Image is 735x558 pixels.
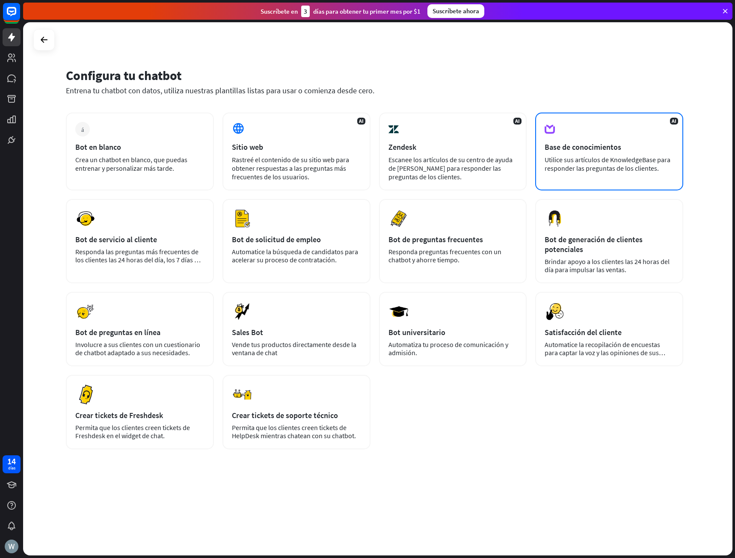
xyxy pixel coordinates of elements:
[388,234,483,244] font: Bot de preguntas frecuentes
[545,142,621,152] font: Base de conocimientos
[433,7,479,15] font: Suscríbete ahora
[66,67,181,83] font: Configura tu chatbot
[7,456,16,466] font: 14
[75,234,157,244] font: Bot de servicio al cliente
[359,118,364,124] font: AI
[75,155,187,172] font: Crea un chatbot en blanco, que puedas entrenar y personalizar más tarde.
[232,142,263,152] font: Sitio web
[75,327,160,337] font: Bot de preguntas en línea
[388,155,513,181] font: Escanee los artículos de su centro de ayuda de [PERSON_NAME] para responder las preguntas de los ...
[388,247,501,264] font: Responda preguntas frecuentes con un chatbot y ahorre tiempo.
[545,234,643,254] font: Bot de generación de clientes potenciales
[232,155,349,181] font: Rastreé el contenido de su sitio web para obtener respuestas a las preguntas más frecuentes de lo...
[515,118,520,124] font: AI
[304,7,307,15] font: 3
[388,340,508,357] font: Automatiza tu proceso de comunicación y admisión.
[8,465,15,471] font: días
[232,247,358,264] font: Automatice la búsqueda de candidatos para acelerar su proceso de contratación.
[75,423,190,440] font: Permita que los clientes creen tickets de Freshdesk en el widget de chat.
[81,126,84,132] font: más
[388,327,445,337] font: Bot universitario
[232,234,321,244] font: Bot de solicitud de empleo
[66,86,374,95] font: Entrena tu chatbot con datos, utiliza nuestras plantillas listas para usar o comienza desde cero.
[232,340,356,357] font: Vende tus productos directamente desde la ventana de chat
[3,455,21,473] a: 14 días
[7,3,33,29] button: Abrir el widget de chat LiveChat
[261,7,298,15] font: Suscríbete en
[388,142,416,152] font: Zendesk
[75,410,163,420] font: Crear tickets de Freshdesk
[672,118,676,124] font: AI
[75,247,202,272] font: Responda las preguntas más frecuentes de los clientes las 24 horas del día, los 7 días de la semana.
[545,327,622,337] font: Satisfacción del cliente
[545,340,665,365] font: Automatice la recopilación de encuestas para captar la voz y las opiniones de sus clientes.
[232,410,338,420] font: Crear tickets de soporte técnico
[232,327,361,337] div: Sales Bot
[313,7,421,15] font: días para obtener tu primer mes por $1
[232,423,356,440] font: Permita que los clientes creen tickets de HelpDesk mientras chatean con su chatbot.
[75,340,200,357] font: Involucre a sus clientes con un cuestionario de chatbot adaptado a sus necesidades.
[545,257,670,274] font: Brindar apoyo a los clientes las 24 horas del día para impulsar las ventas.
[545,155,670,172] font: Utilice sus artículos de KnowledgeBase para responder las preguntas de los clientes.
[75,142,121,152] font: Bot en blanco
